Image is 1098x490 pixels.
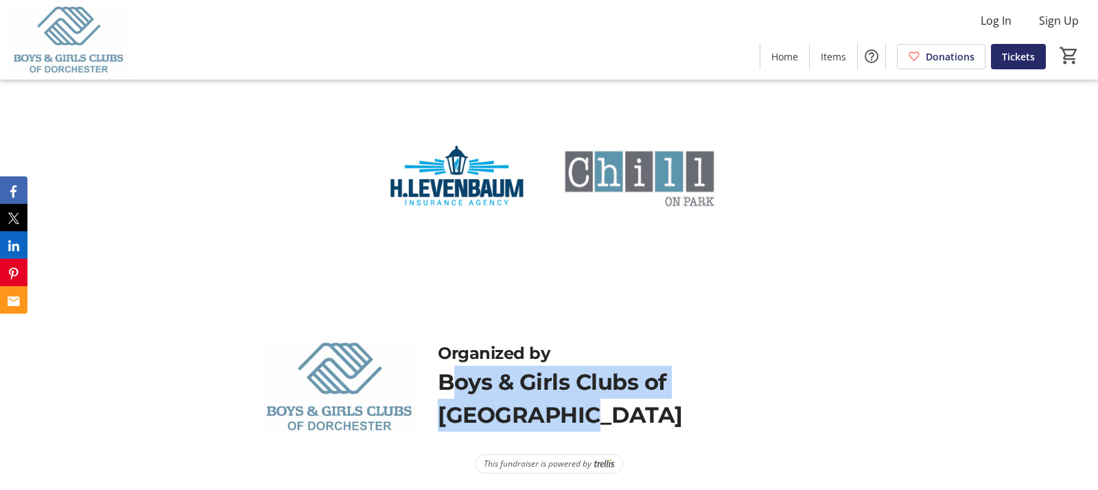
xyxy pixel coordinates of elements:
[594,459,614,469] img: Trellis Logo
[1028,10,1090,32] button: Sign Up
[438,366,839,432] div: Boys & Girls Clubs of [GEOGRAPHIC_DATA]
[1039,12,1079,29] span: Sign Up
[810,44,857,69] a: Items
[1057,43,1082,68] button: Cart
[484,458,592,470] span: This fundraiser is powered by
[821,49,846,64] span: Items
[771,49,798,64] span: Home
[760,44,809,69] a: Home
[8,5,130,74] img: Boys & Girls Clubs of Dorchester's Logo
[926,49,974,64] span: Donations
[970,10,1023,32] button: Log In
[374,93,541,259] img: logo
[981,12,1012,29] span: Log In
[991,44,1046,69] a: Tickets
[259,341,422,432] img: Boys & Girls Clubs of Dorchester logo
[557,93,724,259] img: logo
[858,43,885,70] button: Help
[1002,49,1035,64] span: Tickets
[438,341,839,366] div: Organized by
[897,44,985,69] a: Donations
